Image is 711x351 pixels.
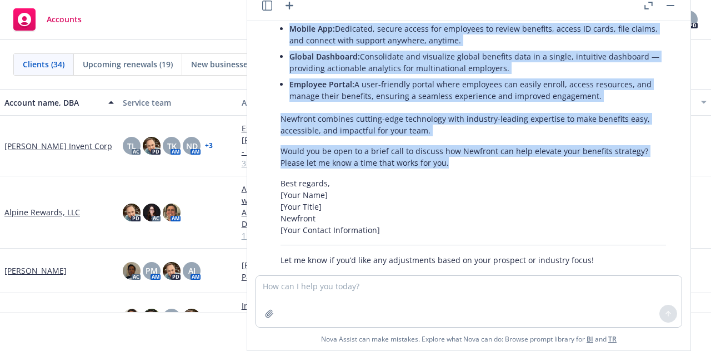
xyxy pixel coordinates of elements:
span: Clients (34) [23,58,64,70]
span: PM [146,265,158,276]
div: Active policies [242,97,351,108]
li: Consolidate and visualize global benefits data in a single, intuitive dashboard — providing actio... [289,48,666,76]
p: Newfront combines cutting-edge technology with industry-leading expertise to make benefits easy, ... [281,113,666,136]
a: 3 more [242,157,351,169]
a: Excess $5Mx$5M [242,122,351,134]
p: Let me know if you’d like any adjustments based on your prospect or industry focus! [281,254,666,266]
img: photo [123,204,141,221]
span: TK [167,140,177,152]
span: TL [127,140,136,152]
span: Nova Assist can make mistakes. Explore what Nova can do: Browse prompt library for and [321,328,617,350]
a: [PERSON_NAME] - General Partnership Liability [242,259,351,283]
span: AJ [188,265,196,276]
li: Dedicated, secure access for employees to review benefits, access ID cards, file claims, and conn... [289,21,666,48]
span: ND [186,140,198,152]
span: Mobile App: [289,23,335,34]
p: Best regards, [Your Name] [Your Title] Newfront [Your Contact Information] [281,177,666,236]
span: New businesses (0) [191,58,263,70]
span: Employee Portal: [289,79,354,90]
img: photo [183,309,201,327]
a: + 3 [205,142,213,149]
li: A user-friendly portal where employees can easily enroll, access resources, and manage their bene... [289,76,666,104]
button: Service team [118,89,237,116]
a: [PERSON_NAME] Invent Corp - Management Liability [242,134,351,157]
a: Armada Systems, Inc. [4,312,84,323]
button: Active policies [237,89,355,116]
span: Upcoming renewals (19) [83,58,173,70]
img: photo [143,137,161,155]
span: Accounts [47,15,82,24]
a: Alpine Rewards, LLC - E&O with Cyber [242,183,351,206]
a: Accounts [9,4,86,35]
p: Would you be open to a brief call to discuss how Newfront can help elevate your benefits strategy... [281,145,666,169]
a: India Local Policy [242,300,351,312]
div: Account name, DBA [4,97,102,108]
img: photo [163,262,181,280]
div: Service team [123,97,232,108]
a: 1 more [242,230,351,241]
a: Brazil Local Policy [242,312,351,323]
img: photo [123,309,141,327]
span: DL [167,312,177,323]
img: photo [143,309,161,327]
a: Alpine Rewards, LLC - Directors and Officers [242,206,351,230]
span: Global Dashboard: [289,51,360,62]
img: photo [123,262,141,280]
a: [PERSON_NAME] Invent Corp [4,140,112,152]
a: BI [587,334,593,344]
a: [PERSON_NAME] [4,265,67,276]
img: photo [163,204,181,221]
img: photo [143,204,161,221]
a: Alpine Rewards, LLC [4,206,80,218]
a: TR [608,334,617,344]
